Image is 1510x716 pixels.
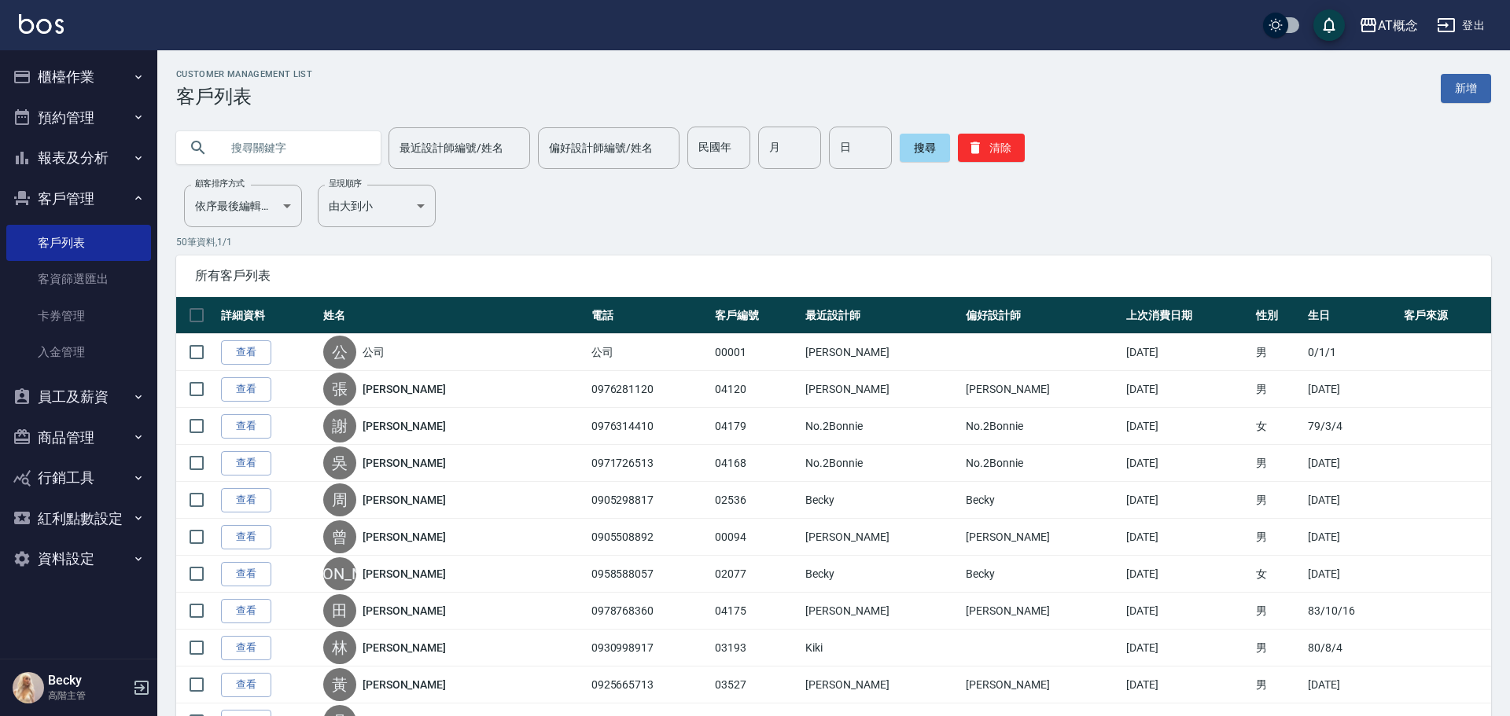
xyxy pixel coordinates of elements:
td: [DATE] [1122,630,1251,666]
a: [PERSON_NAME] [363,677,446,692]
th: 客戶編號 [711,297,801,334]
td: [PERSON_NAME] [801,334,962,371]
div: 依序最後編輯時間 [184,185,302,227]
a: 查看 [221,562,271,586]
div: 曾 [323,520,356,553]
td: [DATE] [1304,371,1400,408]
img: Person [13,672,44,703]
button: 預約管理 [6,97,151,138]
div: 公 [323,336,356,369]
td: [PERSON_NAME] [801,371,962,408]
td: 男 [1252,482,1305,519]
td: No.2Bonnie [801,445,962,482]
td: [DATE] [1304,445,1400,482]
td: 男 [1252,371,1305,408]
div: 謝 [323,409,356,442]
th: 客戶來源 [1400,297,1491,334]
td: [PERSON_NAME] [801,593,962,630]
a: 查看 [221,488,271,512]
th: 詳細資料 [217,297,319,334]
td: 02536 [711,482,801,519]
td: Kiki [801,630,962,666]
div: 田 [323,594,356,627]
td: 0905508892 [587,519,711,556]
td: 03193 [711,630,801,666]
th: 性別 [1252,297,1305,334]
td: [DATE] [1122,408,1251,445]
td: 04175 [711,593,801,630]
td: 79/3/4 [1304,408,1400,445]
th: 最近設計師 [801,297,962,334]
div: 林 [323,631,356,664]
button: 櫃檯作業 [6,57,151,97]
th: 電話 [587,297,711,334]
button: AT概念 [1353,9,1424,42]
a: 查看 [221,636,271,660]
td: [PERSON_NAME] [962,371,1122,408]
td: 00001 [711,334,801,371]
td: 女 [1252,556,1305,593]
h5: Becky [48,673,128,688]
td: [DATE] [1122,666,1251,703]
td: 0978768360 [587,593,711,630]
td: Becky [962,482,1122,519]
a: 查看 [221,451,271,475]
button: 行銷工具 [6,457,151,498]
a: [PERSON_NAME] [363,492,446,508]
td: [DATE] [1122,482,1251,519]
button: 登出 [1431,11,1491,40]
button: save [1313,9,1345,41]
td: Becky [801,556,962,593]
td: 0/1/1 [1304,334,1400,371]
a: [PERSON_NAME] [363,381,446,397]
div: 黃 [323,668,356,701]
td: [DATE] [1122,519,1251,556]
button: 員工及薪資 [6,376,151,417]
span: 所有客戶列表 [195,268,1472,284]
td: [DATE] [1122,334,1251,371]
a: [PERSON_NAME] [363,603,446,619]
td: 04179 [711,408,801,445]
a: 新增 [1441,74,1491,103]
td: 男 [1252,630,1305,666]
td: Becky [801,482,962,519]
td: 男 [1252,593,1305,630]
a: 查看 [221,599,271,623]
td: 00094 [711,519,801,556]
td: [DATE] [1122,593,1251,630]
a: 客戶列表 [6,225,151,261]
td: [PERSON_NAME] [962,519,1122,556]
td: 80/8/4 [1304,630,1400,666]
th: 生日 [1304,297,1400,334]
img: Logo [19,14,64,34]
a: 查看 [221,414,271,439]
label: 顧客排序方式 [195,178,245,189]
div: 周 [323,483,356,516]
td: 公司 [587,334,711,371]
h2: Customer Management List [176,69,312,79]
td: 0976281120 [587,371,711,408]
td: [PERSON_NAME] [962,666,1122,703]
h3: 客戶列表 [176,86,312,108]
td: No.2Bonnie [962,445,1122,482]
td: 0905298817 [587,482,711,519]
td: [PERSON_NAME] [801,666,962,703]
input: 搜尋關鍵字 [220,127,368,169]
button: 商品管理 [6,417,151,458]
a: 查看 [221,377,271,402]
th: 偏好設計師 [962,297,1122,334]
td: [DATE] [1304,482,1400,519]
td: 04168 [711,445,801,482]
div: 由大到小 [318,185,436,227]
div: 張 [323,373,356,406]
td: 03527 [711,666,801,703]
td: No.2Bonnie [962,408,1122,445]
td: [DATE] [1122,371,1251,408]
a: 入金管理 [6,334,151,370]
a: [PERSON_NAME] [363,566,446,582]
div: [PERSON_NAME] [323,557,356,590]
td: [PERSON_NAME] [801,519,962,556]
label: 呈現順序 [329,178,362,189]
td: [DATE] [1122,556,1251,593]
button: 紅利點數設定 [6,498,151,539]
